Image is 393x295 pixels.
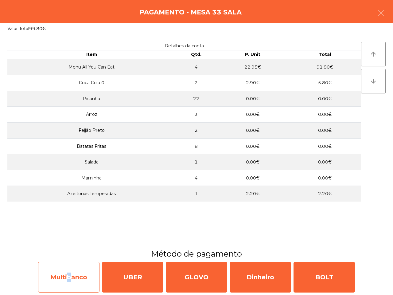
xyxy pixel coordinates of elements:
td: 2.20€ [217,186,289,202]
td: Maminha [7,170,176,186]
td: 0.00€ [217,154,289,170]
th: P. Unit [217,50,289,59]
span: Detalhes da conta [165,43,204,49]
h4: Pagamento - Mesa 33 Sala [139,8,242,17]
td: 8 [176,138,217,154]
div: Dinheiro [230,262,291,293]
td: 0.00€ [217,91,289,107]
td: 3 [176,107,217,123]
td: 1 [176,154,217,170]
div: Multibanco [38,262,99,293]
td: 0.00€ [217,138,289,154]
td: 0.00€ [289,138,361,154]
td: 0.00€ [217,107,289,123]
td: 2.20€ [289,186,361,202]
td: 22.95€ [217,59,289,75]
td: 0.00€ [289,107,361,123]
td: 1 [176,186,217,202]
th: Total [289,50,361,59]
td: 0.00€ [217,123,289,139]
span: 99.80€ [29,26,46,31]
td: 22 [176,91,217,107]
td: Salada [7,154,176,170]
td: Coca Cola 0 [7,75,176,91]
td: Picanha [7,91,176,107]
button: arrow_upward [361,42,386,66]
div: BOLT [294,262,355,293]
td: Menu All You Can Eat [7,59,176,75]
h3: Método de pagamento [5,248,388,259]
td: 5.80€ [289,75,361,91]
td: 0.00€ [289,91,361,107]
td: Arroz [7,107,176,123]
span: Valor Total [7,26,29,31]
td: Batatas Fritas [7,138,176,154]
td: 2 [176,75,217,91]
div: GLOVO [166,262,227,293]
td: 4 [176,170,217,186]
i: arrow_downward [370,77,377,85]
div: UBER [102,262,163,293]
td: Feijão Preto [7,123,176,139]
td: 2 [176,123,217,139]
button: arrow_downward [361,69,386,93]
td: 0.00€ [289,123,361,139]
td: 2.90€ [217,75,289,91]
i: arrow_upward [370,50,377,58]
td: 0.00€ [217,170,289,186]
th: Item [7,50,176,59]
th: Qtd. [176,50,217,59]
td: Azeitonas Temperadas [7,186,176,202]
td: 4 [176,59,217,75]
td: 0.00€ [289,170,361,186]
td: 0.00€ [289,154,361,170]
td: 91.80€ [289,59,361,75]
